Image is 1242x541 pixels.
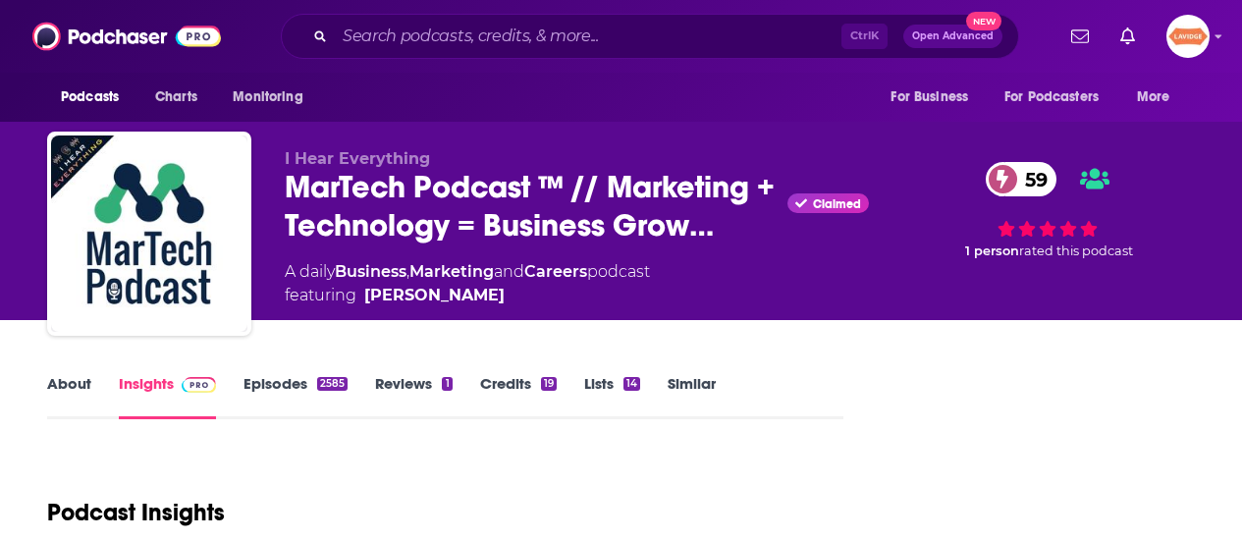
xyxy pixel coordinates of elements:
[243,374,348,419] a: Episodes2585
[364,284,505,307] a: [PERSON_NAME]
[142,79,209,116] a: Charts
[32,18,221,55] img: Podchaser - Follow, Share and Rate Podcasts
[966,12,1001,30] span: New
[1137,83,1170,111] span: More
[623,377,640,391] div: 14
[1166,15,1210,58] span: Logged in as brookesanches
[541,377,557,391] div: 19
[668,374,716,419] a: Similar
[51,135,247,332] img: MarTech Podcast ™ // Marketing + Technology = Business Growth
[409,262,494,281] a: Marketing
[877,79,993,116] button: open menu
[480,374,557,419] a: Credits19
[986,162,1057,196] a: 59
[524,262,587,281] a: Careers
[285,260,650,307] div: A daily podcast
[119,374,216,419] a: InsightsPodchaser Pro
[233,83,302,111] span: Monitoring
[285,284,650,307] span: featuring
[912,31,994,41] span: Open Advanced
[281,14,1019,59] div: Search podcasts, credits, & more...
[965,243,1019,258] span: 1 person
[47,79,144,116] button: open menu
[1004,83,1099,111] span: For Podcasters
[1112,20,1143,53] a: Show notifications dropdown
[1019,243,1133,258] span: rated this podcast
[841,24,888,49] span: Ctrl K
[219,79,328,116] button: open menu
[1123,79,1195,116] button: open menu
[900,149,1195,272] div: 59 1 personrated this podcast
[406,262,409,281] span: ,
[335,21,841,52] input: Search podcasts, credits, & more...
[285,149,430,168] span: I Hear Everything
[813,199,861,209] span: Claimed
[442,377,452,391] div: 1
[47,374,91,419] a: About
[61,83,119,111] span: Podcasts
[992,79,1127,116] button: open menu
[1166,15,1210,58] img: User Profile
[903,25,1002,48] button: Open AdvancedNew
[155,83,197,111] span: Charts
[891,83,968,111] span: For Business
[317,377,348,391] div: 2585
[584,374,640,419] a: Lists14
[494,262,524,281] span: and
[1005,162,1057,196] span: 59
[47,498,225,527] h1: Podcast Insights
[1063,20,1097,53] a: Show notifications dropdown
[182,377,216,393] img: Podchaser Pro
[1166,15,1210,58] button: Show profile menu
[335,262,406,281] a: Business
[375,374,452,419] a: Reviews1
